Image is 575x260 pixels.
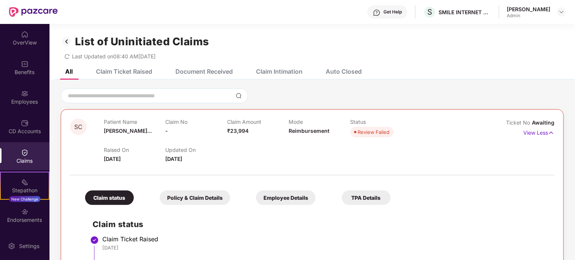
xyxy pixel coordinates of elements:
div: Admin [507,13,550,19]
div: Claim Ticket Raised [96,68,152,75]
div: Document Received [175,68,233,75]
p: Status [350,119,412,125]
p: View Less [523,127,554,137]
img: svg+xml;base64,PHN2ZyBpZD0iU2VhcmNoLTMyeDMyIiB4bWxucz0iaHR0cDovL3d3dy53My5vcmcvMjAwMC9zdmciIHdpZH... [236,93,242,99]
span: S [427,7,432,16]
img: svg+xml;base64,PHN2ZyB3aWR0aD0iMzIiIGhlaWdodD0iMzIiIHZpZXdCb3g9IjAgMCAzMiAzMiIgZmlsbD0ibm9uZSIgeG... [61,35,73,48]
img: svg+xml;base64,PHN2ZyBpZD0iU2V0dGluZy0yMHgyMCIgeG1sbnM9Imh0dHA6Ly93d3cudzMub3JnLzIwMDAvc3ZnIiB3aW... [8,242,15,250]
p: Updated On [165,147,227,153]
div: Auto Closed [326,68,362,75]
img: svg+xml;base64,PHN2ZyBpZD0iQ0RfQWNjb3VudHMiIGRhdGEtbmFtZT0iQ0QgQWNjb3VudHMiIHhtbG5zPSJodHRwOi8vd3... [21,119,28,127]
div: [DATE] [102,244,547,251]
div: Claim Intimation [256,68,302,75]
div: Review Failed [358,128,390,136]
span: SC [74,124,82,130]
p: Mode [289,119,350,125]
div: Get Help [383,9,402,15]
img: svg+xml;base64,PHN2ZyBpZD0iQ2xhaW0iIHhtbG5zPSJodHRwOi8vd3d3LnczLm9yZy8yMDAwL3N2ZyIgd2lkdGg9IjIwIi... [21,149,28,156]
img: New Pazcare Logo [9,7,58,17]
img: svg+xml;base64,PHN2ZyBpZD0iQmVuZWZpdHMiIHhtbG5zPSJodHRwOi8vd3d3LnczLm9yZy8yMDAwL3N2ZyIgd2lkdGg9Ij... [21,60,28,68]
span: Ticket No [506,119,532,126]
img: svg+xml;base64,PHN2ZyBpZD0iRW1wbG95ZWVzIiB4bWxucz0iaHR0cDovL3d3dy53My5vcmcvMjAwMC9zdmciIHdpZHRoPS... [21,90,28,97]
img: svg+xml;base64,PHN2ZyBpZD0iRW5kb3JzZW1lbnRzIiB4bWxucz0iaHR0cDovL3d3dy53My5vcmcvMjAwMC9zdmciIHdpZH... [21,208,28,215]
div: Settings [17,242,42,250]
p: Claim No [165,119,227,125]
div: Employee Details [256,190,316,205]
span: Reimbursement [289,128,329,134]
span: [DATE] [165,156,182,162]
div: Claim status [85,190,134,205]
span: redo [64,53,70,59]
h2: Claim status [93,218,547,230]
img: svg+xml;base64,PHN2ZyBpZD0iSGVscC0zMngzMiIgeG1sbnM9Imh0dHA6Ly93d3cudzMub3JnLzIwMDAvc3ZnIiB3aWR0aD... [373,9,380,16]
div: All [65,68,73,75]
div: New Challenge [9,196,40,202]
span: Awaiting [532,119,554,126]
span: ₹23,994 [227,128,249,134]
div: Stepathon [1,187,49,194]
div: SMILE INTERNET TECHNOLOGIES PRIVATE LIMITED [439,9,491,16]
div: TPA Details [342,190,391,205]
span: Last Updated on 08:40 AM[DATE] [72,53,156,59]
img: svg+xml;base64,PHN2ZyBpZD0iU3RlcC1Eb25lLTMyeDMyIiB4bWxucz0iaHR0cDovL3d3dy53My5vcmcvMjAwMC9zdmciIH... [90,236,99,245]
span: [PERSON_NAME]... [104,128,152,134]
div: Policy & Claim Details [160,190,230,205]
div: Claim Ticket Raised [102,235,547,243]
span: [DATE] [104,156,121,162]
h1: List of Uninitiated Claims [75,35,209,48]
img: svg+xml;base64,PHN2ZyB4bWxucz0iaHR0cDovL3d3dy53My5vcmcvMjAwMC9zdmciIHdpZHRoPSIxNyIgaGVpZ2h0PSIxNy... [548,129,554,137]
div: [PERSON_NAME] [507,6,550,13]
img: svg+xml;base64,PHN2ZyB4bWxucz0iaHR0cDovL3d3dy53My5vcmcvMjAwMC9zdmciIHdpZHRoPSIyMSIgaGVpZ2h0PSIyMC... [21,178,28,186]
p: Patient Name [104,119,165,125]
p: Claim Amount [227,119,289,125]
span: - [165,128,168,134]
img: svg+xml;base64,PHN2ZyBpZD0iRHJvcGRvd24tMzJ4MzIiIHhtbG5zPSJodHRwOi8vd3d3LnczLm9yZy8yMDAwL3N2ZyIgd2... [559,9,565,15]
p: Raised On [104,147,165,153]
img: svg+xml;base64,PHN2ZyBpZD0iSG9tZSIgeG1sbnM9Imh0dHA6Ly93d3cudzMub3JnLzIwMDAvc3ZnIiB3aWR0aD0iMjAiIG... [21,31,28,38]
